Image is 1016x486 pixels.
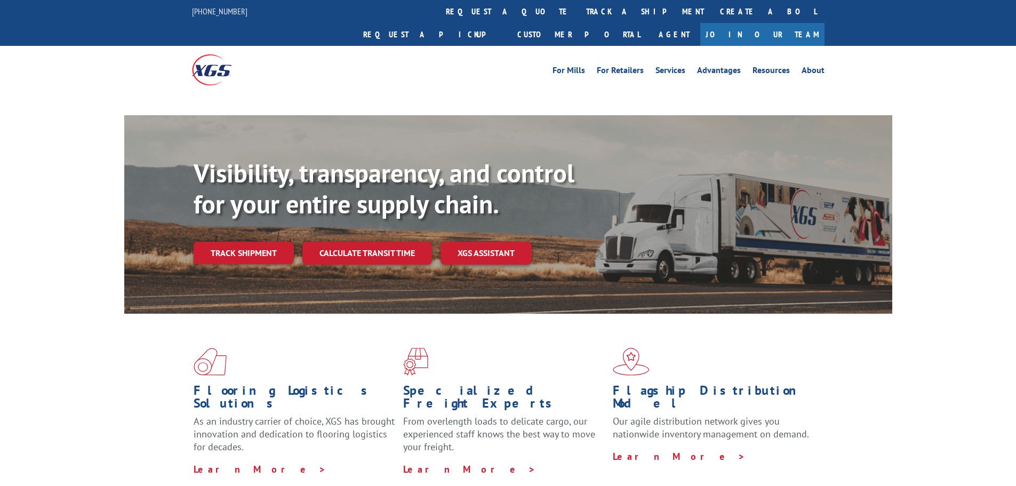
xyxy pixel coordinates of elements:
[655,66,685,78] a: Services
[697,66,741,78] a: Advantages
[403,463,536,475] a: Learn More >
[613,450,746,463] a: Learn More >
[553,66,585,78] a: For Mills
[509,23,648,46] a: Customer Portal
[194,348,227,376] img: xgs-icon-total-supply-chain-intelligence-red
[194,156,574,220] b: Visibility, transparency, and control for your entire supply chain.
[753,66,790,78] a: Resources
[597,66,644,78] a: For Retailers
[302,242,432,265] a: Calculate transit time
[613,384,814,415] h1: Flagship Distribution Model
[194,384,395,415] h1: Flooring Logistics Solutions
[403,384,605,415] h1: Specialized Freight Experts
[441,242,532,265] a: XGS ASSISTANT
[613,348,650,376] img: xgs-icon-flagship-distribution-model-red
[403,415,605,463] p: From overlength loads to delicate cargo, our experienced staff knows the best way to move your fr...
[194,242,294,264] a: Track shipment
[194,415,395,453] span: As an industry carrier of choice, XGS has brought innovation and dedication to flooring logistics...
[192,6,247,17] a: [PHONE_NUMBER]
[648,23,700,46] a: Agent
[613,415,809,440] span: Our agile distribution network gives you nationwide inventory management on demand.
[700,23,825,46] a: Join Our Team
[355,23,509,46] a: Request a pickup
[802,66,825,78] a: About
[403,348,428,376] img: xgs-icon-focused-on-flooring-red
[194,463,326,475] a: Learn More >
